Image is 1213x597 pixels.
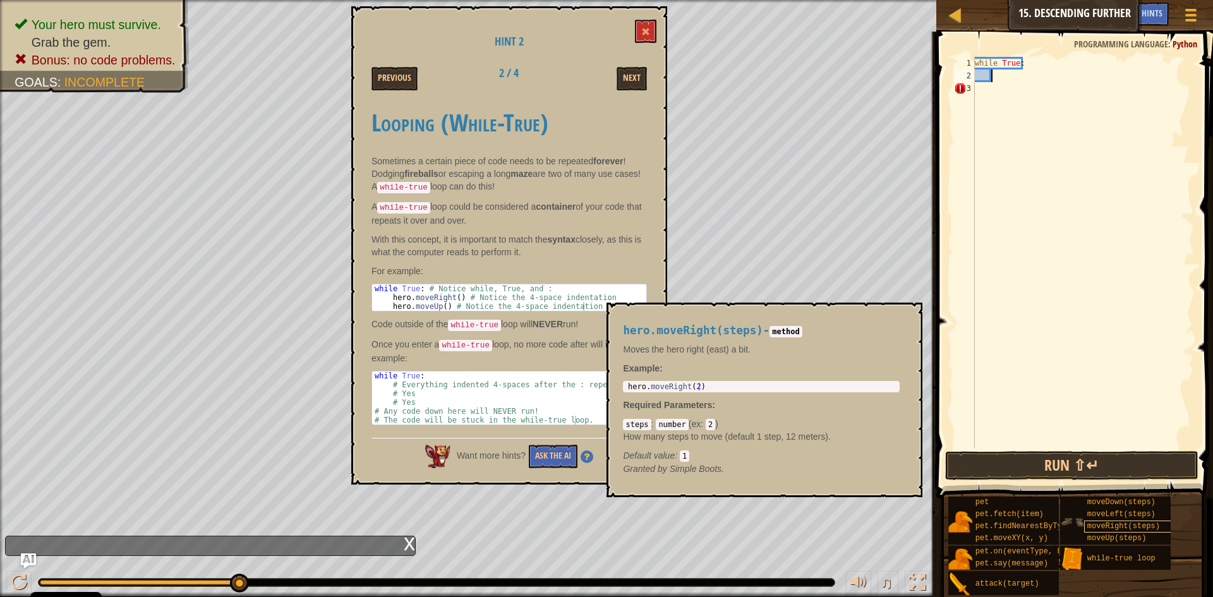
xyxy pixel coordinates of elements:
code: while-true [377,182,430,193]
img: portrait.png [948,572,972,596]
span: Want more hints? [457,450,526,461]
span: : [651,419,656,429]
img: Hint [581,450,593,463]
p: Once you enter a loop, no more code after will be ran! An example: [371,338,647,365]
li: Your hero must survive. [15,16,176,33]
span: moveRight(steps) [1087,522,1160,531]
span: moveLeft(steps) [1087,510,1156,519]
span: Hints [1142,7,1162,19]
span: : [1168,38,1173,50]
p: How many steps to move (default 1 step, 12 meters). [623,430,900,443]
button: ♫ [878,571,899,597]
strong: container [536,202,576,212]
span: Incomplete [64,75,145,89]
span: Example [623,363,660,373]
span: pet.moveXY(x, y) [975,534,1048,543]
div: ( ) [623,418,900,462]
code: 1 [680,450,689,462]
button: Next [617,67,647,90]
strong: fireballs [404,169,438,179]
span: hero.moveRight(steps) [623,324,763,337]
span: Grab the gem. [32,35,111,49]
span: Your hero must survive. [32,18,161,32]
span: Hint 2 [495,33,524,49]
li: Bonus: no code problems. [15,51,176,69]
h4: - [623,325,900,337]
p: With this concept, it is important to match the closely, as this is what the computer reads to pe... [371,233,647,258]
button: Show game menu [1175,3,1207,32]
h1: Looping (While-True) [371,109,647,136]
span: pet.on(eventType, handler) [975,547,1094,556]
strong: maze [510,169,533,179]
code: steps [623,419,651,430]
span: pet.fetch(item) [975,510,1044,519]
span: Default value [623,450,675,461]
span: Bonus: no code problems. [32,53,176,67]
button: Ask AI [21,553,36,569]
span: attack(target) [975,579,1039,588]
span: pet.say(message) [975,559,1048,568]
span: Programming language [1074,38,1168,50]
button: Ctrl + P: Play [6,571,32,597]
span: Granted by [623,464,669,474]
span: : [701,419,706,429]
strong: NEVER [533,319,563,329]
span: Required Parameters [623,400,712,410]
img: portrait.png [948,510,972,534]
span: pet [975,498,989,507]
code: while-true [448,320,501,331]
code: while-true [377,202,430,214]
code: number [656,419,688,430]
button: Run ⇧↵ [945,451,1198,480]
strong: syntax [548,234,576,244]
div: 1 [954,57,975,69]
p: Sometimes a certain piece of code needs to be repeated ! Dodging or escaping a long are two of ma... [371,155,647,194]
img: AI [425,445,450,467]
span: moveDown(steps) [1087,498,1156,507]
img: portrait.png [1060,547,1084,571]
span: moveUp(steps) [1087,534,1147,543]
img: portrait.png [948,547,972,571]
img: portrait.png [1060,510,1084,534]
span: Goals [15,75,57,89]
button: Ask AI [1101,3,1135,26]
span: ex [691,419,701,429]
em: Simple Boots. [623,464,724,474]
span: : [675,450,680,461]
code: method [769,326,802,337]
span: ♫ [880,573,893,592]
p: Moves the hero right (east) a bit. [623,343,900,356]
button: Toggle fullscreen [905,571,930,597]
span: pet.findNearestByType(type) [975,522,1098,531]
button: Previous [371,67,418,90]
h2: 2 / 4 [469,67,548,80]
span: Ask AI [1107,7,1129,19]
button: Ask the AI [529,445,577,468]
div: 3 [954,82,975,95]
div: 2 [954,69,975,82]
span: while-true loop [1087,554,1156,563]
code: while-true [439,340,492,351]
span: : [712,400,715,410]
button: Adjust volume [846,571,871,597]
strong: : [623,363,662,373]
p: A loop could be considered a of your code that repeats it over and over. [371,200,647,227]
p: For example: [371,265,647,277]
li: Grab the gem. [15,33,176,51]
span: Python [1173,38,1197,50]
code: 2 [706,419,715,430]
strong: forever [593,156,623,166]
div: x [404,536,415,549]
span: : [57,75,64,89]
p: Code outside of the loop will run! [371,318,647,332]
